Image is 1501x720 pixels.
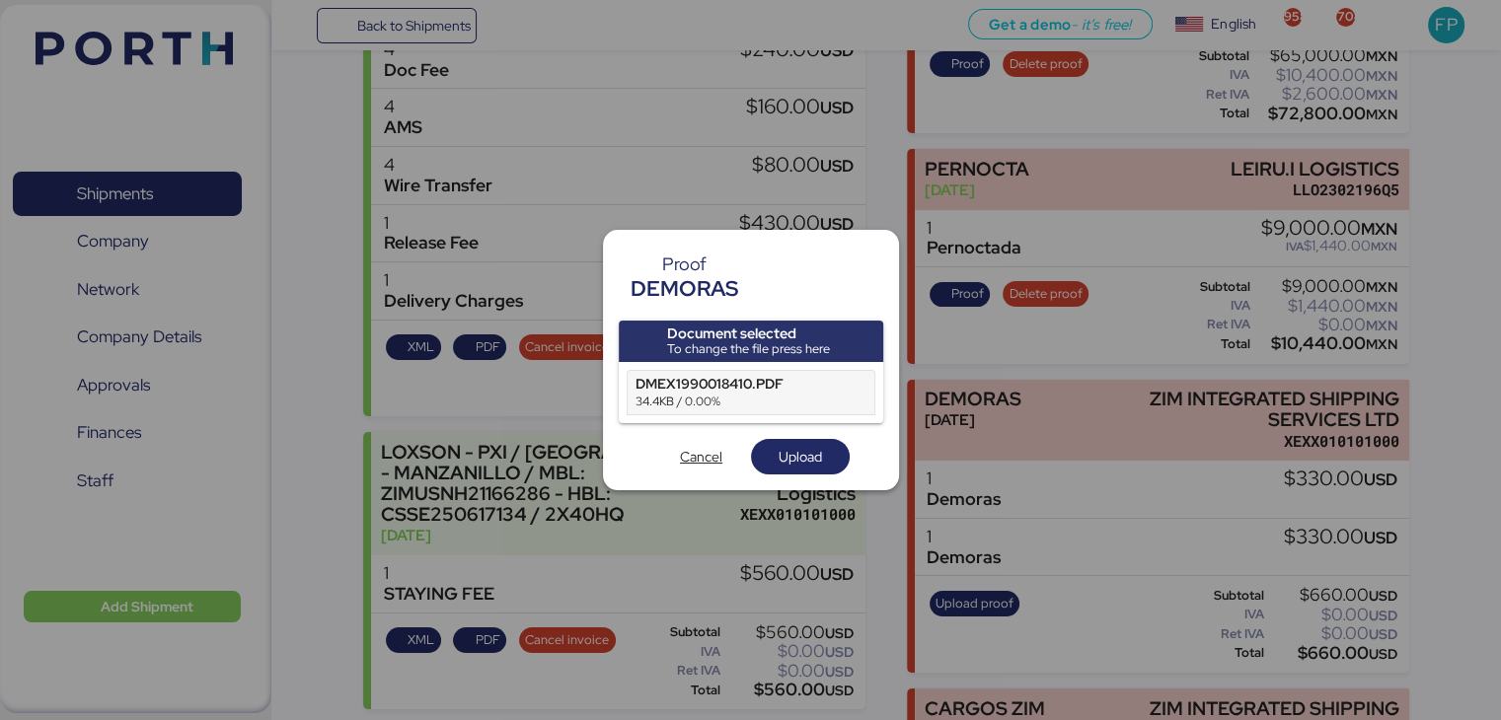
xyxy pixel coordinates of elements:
div: DMEX1990018410.PDF [636,375,825,393]
div: To change the file press here [667,341,830,357]
div: Document selected [667,325,830,341]
button: Cancel [652,439,751,474]
div: Proof [631,255,738,273]
div: DEMORAS [631,273,738,305]
div: 34.4KB / 0.00% [636,393,825,410]
span: Upload [779,445,822,468]
button: Upload [751,439,850,474]
span: Cancel [680,445,722,468]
